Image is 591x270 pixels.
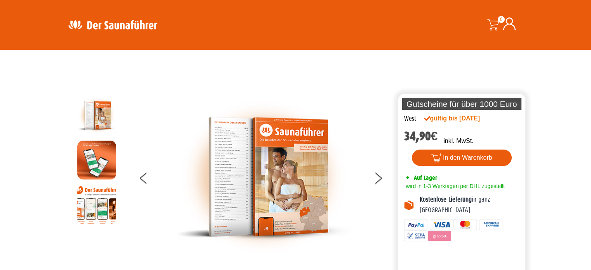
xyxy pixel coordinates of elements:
p: in ganz [GEOGRAPHIC_DATA] [420,195,520,215]
p: Gutscheine für über 1000 Euro [402,98,522,110]
b: Kostenlose Lieferung [420,196,472,203]
img: der-saunafuehrer-2025-west [77,96,116,135]
bdi: 34,90 [404,129,438,143]
span: € [431,129,438,143]
img: MOCKUP-iPhone_regional [77,141,116,179]
img: der-saunafuehrer-2025-west [176,96,351,258]
p: inkl. MwSt. [443,136,473,146]
img: Anleitung7tn [77,185,116,224]
span: wird in 1-3 Werktagen per DHL zugestellt [404,183,505,189]
div: gültig bis [DATE] [424,114,497,123]
button: In den Warenkorb [412,150,512,166]
span: 0 [498,16,505,23]
div: West [404,114,416,124]
span: Auf Lager [414,174,437,181]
